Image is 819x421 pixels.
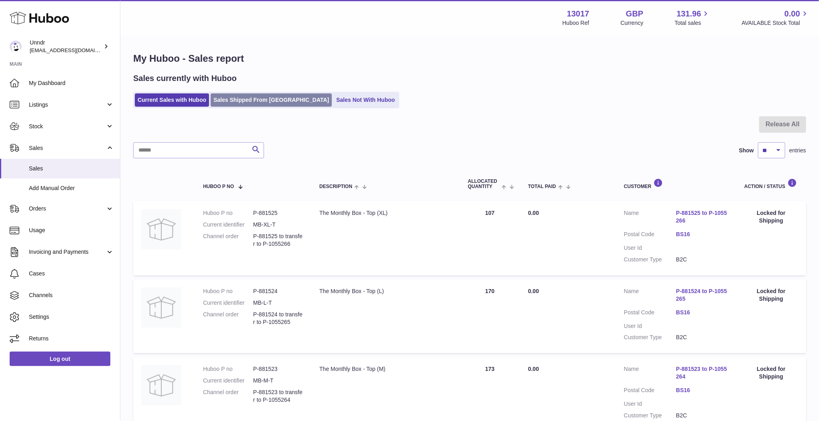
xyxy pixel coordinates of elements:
span: Sales [29,165,114,172]
dt: Customer Type [624,334,676,341]
dd: P-881523 to transfer to P-1055264 [253,389,303,404]
dt: Huboo P no [203,209,253,217]
dd: B2C [676,334,728,341]
dd: B2C [676,256,728,263]
dt: Postal Code [624,387,676,396]
a: Sales Shipped From [GEOGRAPHIC_DATA] [211,93,332,107]
strong: GBP [626,8,643,19]
span: Orders [29,205,106,213]
a: Log out [10,352,110,366]
span: entries [789,147,806,154]
div: Huboo Ref [563,19,589,27]
span: Add Manual Order [29,184,114,192]
span: Total sales [675,19,710,27]
a: Current Sales with Huboo [135,93,209,107]
img: no-photo.jpg [141,365,181,405]
a: Sales Not With Huboo [333,93,398,107]
dt: Channel order [203,311,253,326]
dt: Name [624,209,676,227]
dt: Name [624,365,676,383]
a: BS16 [676,309,728,316]
span: Invoicing and Payments [29,248,106,256]
span: 0.00 [784,8,800,19]
span: AVAILABLE Stock Total [742,19,809,27]
dd: MB-XL-T [253,221,303,229]
div: Currency [621,19,644,27]
dd: P-881525 to transfer to P-1055266 [253,233,303,248]
span: Returns [29,335,114,342]
td: 107 [460,201,520,275]
span: 0.00 [528,288,539,294]
dd: MB-M-T [253,377,303,385]
span: Total paid [528,184,556,189]
dd: P-881523 [253,365,303,373]
a: P-881524 to P-1055265 [676,287,728,303]
dt: Huboo P no [203,365,253,373]
div: The Monthly Box - Top (L) [319,287,452,295]
img: no-photo.jpg [141,209,181,249]
img: sofiapanwar@gmail.com [10,40,22,53]
dt: Postal Code [624,231,676,240]
dt: User Id [624,322,676,330]
span: Sales [29,144,106,152]
span: Usage [29,227,114,234]
span: Huboo P no [203,184,234,189]
strong: 13017 [567,8,589,19]
dd: P-881525 [253,209,303,217]
a: 131.96 Total sales [675,8,710,27]
dd: P-881524 [253,287,303,295]
div: Locked for Shipping [744,209,798,225]
label: Show [739,147,754,154]
a: P-881523 to P-1055264 [676,365,728,381]
a: 0.00 AVAILABLE Stock Total [742,8,809,27]
span: ALLOCATED Quantity [468,179,500,189]
dt: Current identifier [203,221,253,229]
span: My Dashboard [29,79,114,87]
dt: Customer Type [624,256,676,263]
span: 0.00 [528,210,539,216]
dt: Channel order [203,389,253,404]
dd: P-881524 to transfer to P-1055265 [253,311,303,326]
div: Locked for Shipping [744,365,798,381]
div: Action / Status [744,178,798,189]
span: Description [319,184,352,189]
span: Listings [29,101,106,109]
a: BS16 [676,387,728,394]
dt: User Id [624,400,676,408]
dt: Postal Code [624,309,676,318]
div: Locked for Shipping [744,287,798,303]
dd: B2C [676,412,728,419]
img: no-photo.jpg [141,287,181,328]
span: [EMAIL_ADDRESS][DOMAIN_NAME] [30,47,118,53]
div: The Monthly Box - Top (XL) [319,209,452,217]
a: BS16 [676,231,728,238]
h1: My Huboo - Sales report [133,52,806,65]
div: The Monthly Box - Top (M) [319,365,452,373]
dt: Customer Type [624,412,676,419]
span: Settings [29,313,114,321]
dt: Current identifier [203,299,253,307]
span: 131.96 [677,8,701,19]
div: Unndr [30,39,102,54]
div: Customer [624,178,728,189]
td: 170 [460,279,520,353]
span: Channels [29,291,114,299]
dd: MB-L-T [253,299,303,307]
dt: User Id [624,244,676,252]
dt: Current identifier [203,377,253,385]
span: Cases [29,270,114,277]
dt: Name [624,287,676,305]
span: Stock [29,123,106,130]
h2: Sales currently with Huboo [133,73,237,84]
dt: Channel order [203,233,253,248]
dt: Huboo P no [203,287,253,295]
span: 0.00 [528,366,539,372]
a: P-881525 to P-1055266 [676,209,728,225]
